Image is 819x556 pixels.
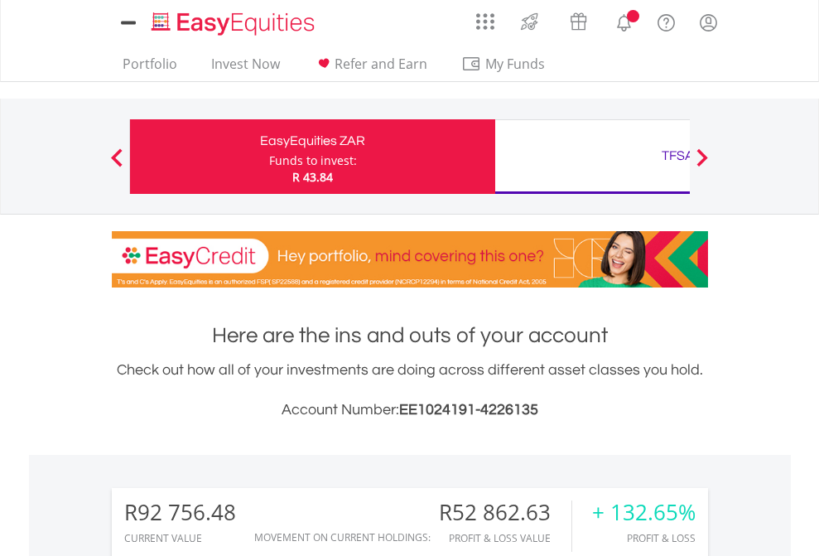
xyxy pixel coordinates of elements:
img: grid-menu-icon.svg [476,12,494,31]
div: Check out how all of your investments are doing across different asset classes you hold. [112,359,708,422]
a: Notifications [603,4,645,37]
a: Home page [145,4,321,37]
img: vouchers-v2.svg [565,8,592,35]
span: My Funds [461,53,570,75]
a: My Profile [687,4,730,41]
img: thrive-v2.svg [516,8,543,35]
button: Previous [100,157,133,173]
div: R92 756.48 [124,500,236,525]
div: Funds to invest: [269,152,357,169]
img: EasyCredit Promotion Banner [112,231,708,288]
div: Profit & Loss [592,533,696,544]
div: EasyEquities ZAR [140,129,485,152]
div: + 132.65% [592,500,696,525]
a: Refer and Earn [307,56,434,81]
a: Invest Now [205,56,287,81]
a: Portfolio [116,56,184,81]
a: FAQ's and Support [645,4,687,37]
h3: Account Number: [112,399,708,422]
h1: Here are the ins and outs of your account [112,321,708,351]
a: AppsGrid [465,4,505,31]
span: R 43.84 [292,169,333,185]
div: Movement on Current Holdings: [254,532,431,543]
span: Refer and Earn [335,55,427,73]
div: R52 862.63 [439,500,571,525]
span: EE1024191-4226135 [399,402,538,418]
img: EasyEquities_Logo.png [148,10,321,37]
div: Profit & Loss Value [439,533,571,544]
div: CURRENT VALUE [124,533,236,544]
button: Next [686,157,719,173]
a: Vouchers [554,4,603,35]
